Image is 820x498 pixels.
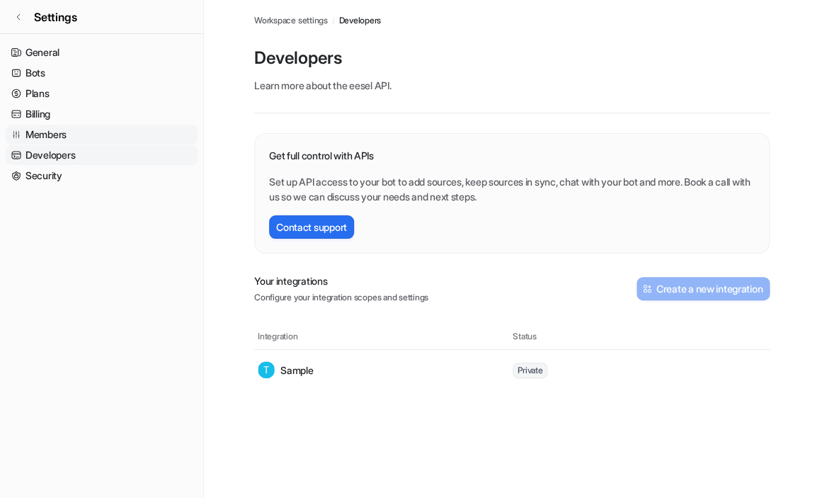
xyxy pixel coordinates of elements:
a: eesel API [349,79,389,91]
th: Status [512,329,767,344]
p: Configure your integration scopes and settings [254,291,428,304]
h2: Create a new integration [656,281,763,296]
button: Contact support [269,215,354,239]
p: Your integrations [254,273,428,288]
span: / [332,14,335,27]
a: Developers [6,145,198,165]
a: Bots [6,63,198,83]
button: Create a new integration [637,277,770,300]
a: Security [6,166,198,186]
p: Set up API access to your bot to add sources, keep sources in sync, chat with your bot and more. ... [269,174,755,204]
a: General [6,43,198,62]
a: Workspace settings [254,14,328,27]
th: Integration [257,329,512,344]
span: Settings [34,9,77,26]
span: Private [513,363,547,378]
p: Sample [280,363,313,378]
p: Get full control with APIs [269,148,755,163]
a: Developers [338,14,381,27]
span: Learn more about the . [254,79,391,91]
a: Plans [6,84,198,103]
p: Developers [254,47,770,69]
a: Members [6,125,198,145]
a: Billing [6,104,198,124]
